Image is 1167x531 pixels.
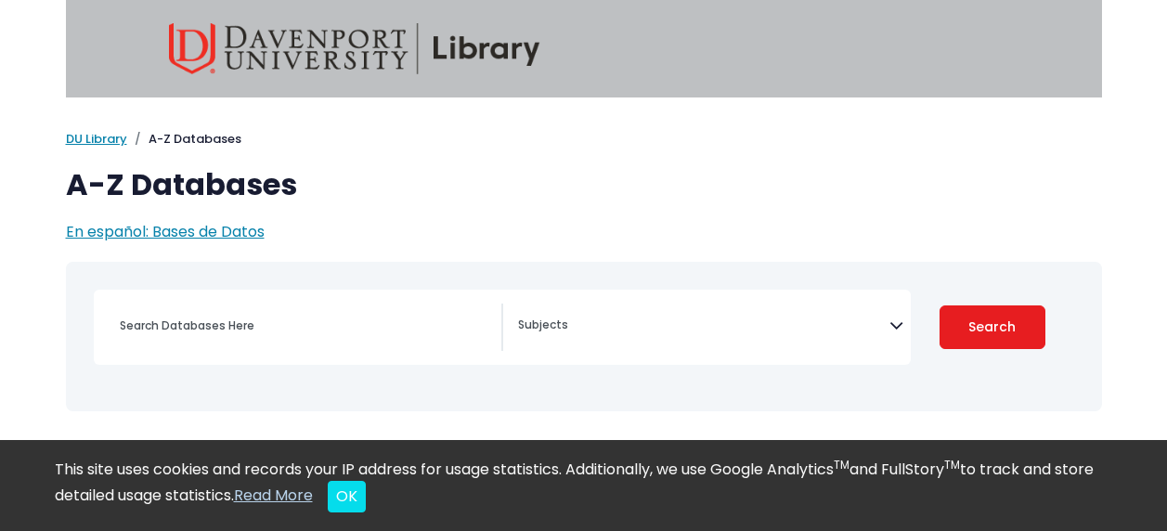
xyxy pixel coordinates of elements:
li: A-Z Databases [127,130,241,149]
sup: TM [944,457,960,473]
div: This site uses cookies and records your IP address for usage statistics. Additionally, we use Goo... [55,459,1113,512]
button: Submit for Search Results [940,305,1045,349]
button: Close [328,481,366,512]
h1: A-Z Databases [66,167,1102,202]
textarea: Search [518,319,889,334]
a: Read More [234,485,313,506]
nav: Search filters [66,262,1102,411]
a: DU Library [66,130,127,148]
img: Davenport University Library [169,23,540,74]
input: Search database by title or keyword [109,312,501,339]
nav: breadcrumb [66,130,1102,149]
a: En español: Bases de Datos [66,221,265,242]
sup: TM [834,457,849,473]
